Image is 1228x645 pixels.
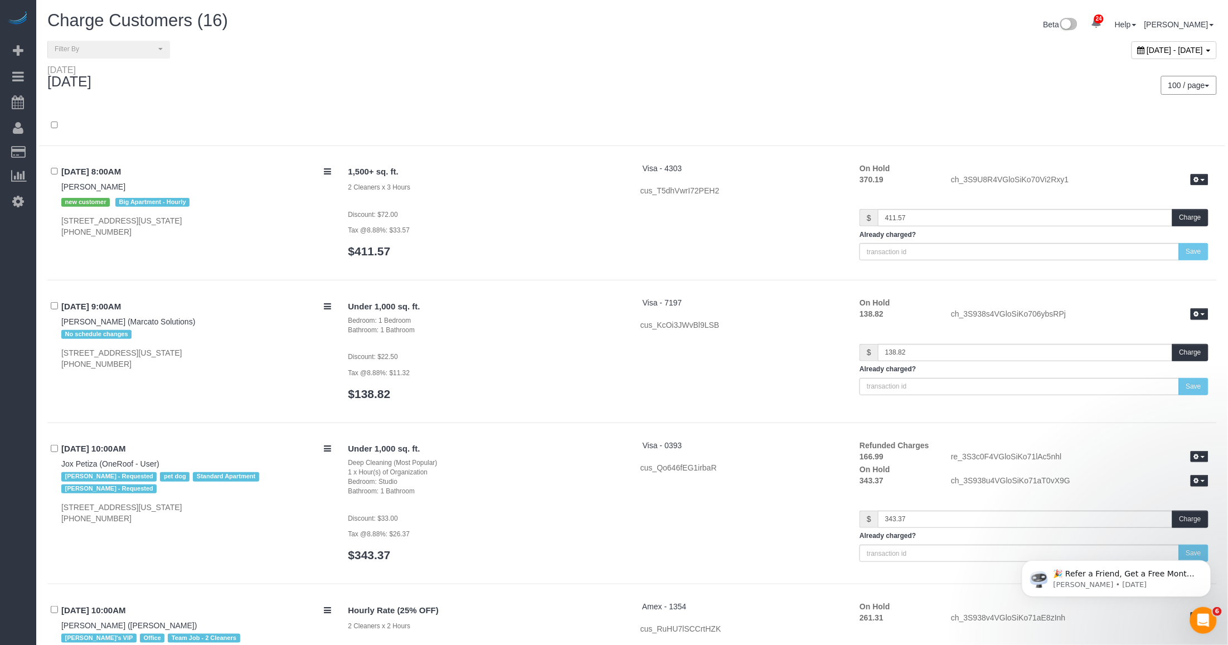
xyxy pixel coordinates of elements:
div: Tags [61,469,332,496]
button: Charge [1172,511,1208,528]
h4: Under 1,000 sq. ft. [348,302,624,312]
a: Help [1115,20,1137,29]
a: Visa - 4303 [643,164,682,173]
a: $343.37 [348,549,391,561]
div: ch_3S938u4VGloSiKo71aT0vX9G [943,475,1217,488]
span: [PERSON_NAME] - Requested [61,472,157,481]
h4: [DATE] 10:00AM [61,444,332,454]
img: New interface [1059,18,1077,32]
strong: 166.99 [860,452,884,461]
small: 2 Cleaners x 2 Hours [348,622,411,630]
strong: On Hold [860,602,890,611]
div: Bedroom: 1 Bedroom [348,316,624,326]
div: Bathroom: 1 Bathroom [348,326,624,335]
div: ch_3S938v4VGloSiKo71aE8zInh [943,612,1217,625]
div: [STREET_ADDRESS][US_STATE] [PHONE_NUMBER] [61,502,332,524]
a: Amex - 1354 [642,602,686,611]
small: Discount: $72.00 [348,211,398,219]
span: Office [140,634,164,643]
nav: Pagination navigation [1162,76,1217,95]
div: re_3S3c0F4VGloSiKo71lAc5nhl [943,451,1217,464]
a: [PERSON_NAME] [61,182,125,191]
button: 100 / page [1161,76,1217,95]
span: $ [860,209,878,226]
span: $ [860,511,878,528]
div: 1 x Hour(s) of Organization [348,468,624,477]
strong: 343.37 [860,476,884,485]
a: Visa - 0393 [643,441,682,450]
a: [PERSON_NAME] ([PERSON_NAME]) [61,621,197,630]
span: pet dog [160,472,190,481]
small: Tax @8.88%: $33.57 [348,226,410,234]
button: Charge [1172,209,1208,226]
span: 24 [1094,14,1104,23]
h5: Already charged? [860,366,1208,373]
div: Deep Cleaning (Most Popular) [348,458,624,468]
a: $138.82 [348,387,391,400]
div: ch_3S9U8R4VGloSiKo70Vi2Rxy1 [943,174,1217,187]
h4: [DATE] 10:00AM [61,606,332,615]
h5: Already charged? [860,231,1208,239]
div: cus_T5dhVwrI72PEH2 [640,185,843,196]
div: Tags [61,192,332,210]
div: Bathroom: 1 Bathroom [348,487,624,496]
span: Charge Customers (16) [47,11,228,30]
small: 2 Cleaners x 3 Hours [348,183,411,191]
input: transaction id [860,545,1179,562]
span: [DATE] - [DATE] [1147,46,1203,55]
a: Beta [1043,20,1078,29]
div: cus_Qo646fEG1irbaR [640,462,843,473]
div: [STREET_ADDRESS][US_STATE] [PHONE_NUMBER] [61,215,332,237]
a: [PERSON_NAME] [1144,20,1214,29]
button: Charge [1172,344,1208,361]
a: 24 [1085,11,1107,36]
strong: Refunded Charges [860,441,929,450]
div: cus_RuHU7lSCCrtHZK [640,623,843,634]
h4: 1,500+ sq. ft. [348,167,624,177]
small: Tax @8.88%: $26.37 [348,530,410,538]
a: Jox Petiza (OneRoof - User) [61,459,159,468]
small: Discount: $33.00 [348,515,398,522]
img: Automaid Logo [7,11,29,27]
div: cus_KcOi3JWvBl9LSB [640,319,843,331]
h4: Under 1,000 sq. ft. [348,444,624,454]
strong: 138.82 [860,309,884,318]
div: Tags [61,327,332,342]
input: transaction id [860,243,1179,260]
strong: On Hold [860,298,890,307]
a: [PERSON_NAME] (Marcato Solutions) [61,317,195,326]
div: ch_3S938s4VGloSiKo706ybsRPj [943,308,1217,322]
span: [PERSON_NAME] - Requested [61,484,157,493]
div: Bedroom: Studio [348,477,624,487]
span: Team Job - 2 Cleaners [168,634,240,643]
div: [DATE] [47,65,103,90]
div: [STREET_ADDRESS][US_STATE] [PHONE_NUMBER] [61,347,332,370]
span: No schedule changes [61,330,132,339]
iframe: Intercom notifications message [1005,537,1228,615]
span: $ [860,344,878,361]
span: new customer [61,198,110,207]
strong: 261.31 [860,613,884,622]
a: $411.57 [348,245,391,258]
div: [DATE] [47,65,91,74]
span: Big Apartment - Hourly [115,198,190,207]
span: 6 [1213,607,1222,616]
small: Tax @8.88%: $11.32 [348,369,410,377]
strong: On Hold [860,465,890,474]
small: Discount: $22.50 [348,353,398,361]
span: [PERSON_NAME]'s VIP [61,634,137,643]
span: Filter By [55,45,156,54]
span: Visa - 7197 [643,298,682,307]
span: Standard Apartment [193,472,259,481]
input: transaction id [860,378,1179,395]
button: Filter By [47,41,170,58]
strong: 370.19 [860,175,884,184]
